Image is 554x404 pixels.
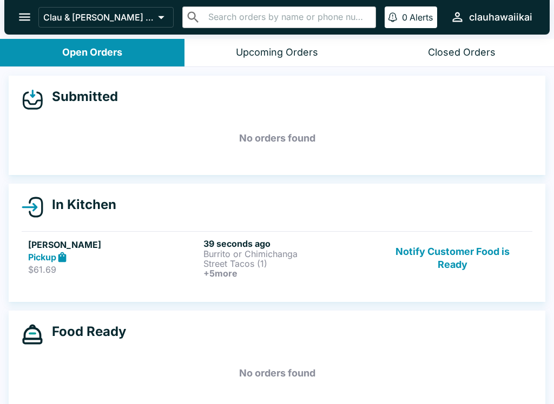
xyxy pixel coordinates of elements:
[428,46,496,59] div: Closed Orders
[203,259,374,268] p: Street Tacos (1)
[446,5,537,29] button: clauhawaiikai
[402,12,407,23] p: 0
[28,264,199,275] p: $61.69
[236,46,318,59] div: Upcoming Orders
[22,354,532,393] h5: No orders found
[203,249,374,259] p: Burrito or Chimichanga
[205,10,371,25] input: Search orders by name or phone number
[22,231,532,285] a: [PERSON_NAME]Pickup$61.6939 seconds agoBurrito or ChimichangaStreet Tacos (1)+5moreNotify Custome...
[469,11,532,24] div: clauhawaiikai
[28,238,199,251] h5: [PERSON_NAME]
[28,252,56,262] strong: Pickup
[203,238,374,249] h6: 39 seconds ago
[410,12,433,23] p: Alerts
[43,197,116,213] h4: In Kitchen
[379,238,526,278] button: Notify Customer Food is Ready
[43,324,126,340] h4: Food Ready
[62,46,122,59] div: Open Orders
[43,12,154,23] p: Clau & [PERSON_NAME] Cocina 2 - [US_STATE] Kai
[203,268,374,278] h6: + 5 more
[11,3,38,31] button: open drawer
[38,7,174,28] button: Clau & [PERSON_NAME] Cocina 2 - [US_STATE] Kai
[22,119,532,158] h5: No orders found
[43,89,118,105] h4: Submitted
